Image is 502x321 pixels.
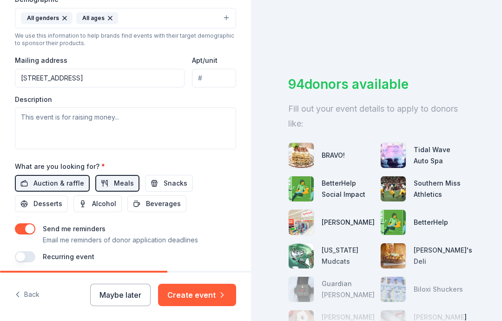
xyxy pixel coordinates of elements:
span: Snacks [164,178,187,189]
label: What are you looking for? [15,162,105,171]
span: Alcohol [92,198,116,209]
button: Maybe later [90,284,151,306]
span: Desserts [33,198,62,209]
input: Enter a US address [15,69,185,87]
button: Desserts [15,195,68,212]
img: photo for BRAVO! [289,143,314,168]
label: Apt/unit [192,56,218,65]
div: We use this information to help brands find events with their target demographic to sponsor their... [15,32,236,47]
div: Tidal Wave Auto Spa [414,144,465,167]
img: photo for Southern Miss Athletics [381,176,406,201]
img: photo for BetterHelp Social Impact [289,176,314,201]
button: Alcohol [73,195,122,212]
div: BetterHelp Social Impact [322,178,373,200]
button: Beverages [127,195,186,212]
img: photo for Winn-Dixie [289,210,314,235]
label: Recurring event [43,253,94,261]
button: All gendersAll ages [15,8,236,28]
button: Meals [95,175,139,192]
div: BRAVO! [322,150,345,161]
div: BetterHelp [414,217,448,228]
label: Mailing address [15,56,67,65]
div: Fill out your event details to apply to donors like: [288,101,465,131]
span: Meals [114,178,134,189]
label: Description [15,95,52,104]
img: photo for BetterHelp [381,210,406,235]
button: Snacks [145,175,193,192]
div: All ages [76,12,118,24]
span: Auction & raffle [33,178,84,189]
p: Email me reminders of donor application deadlines [43,234,198,246]
button: Auction & raffle [15,175,90,192]
button: Create event [158,284,236,306]
input: # [192,69,236,87]
span: Beverages [146,198,181,209]
button: Back [15,285,40,305]
img: photo for Tidal Wave Auto Spa [381,143,406,168]
div: Southern Miss Athletics [414,178,465,200]
div: All genders [21,12,73,24]
div: [PERSON_NAME] [322,217,375,228]
div: 94 donors available [288,74,465,94]
label: Send me reminders [43,225,106,233]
